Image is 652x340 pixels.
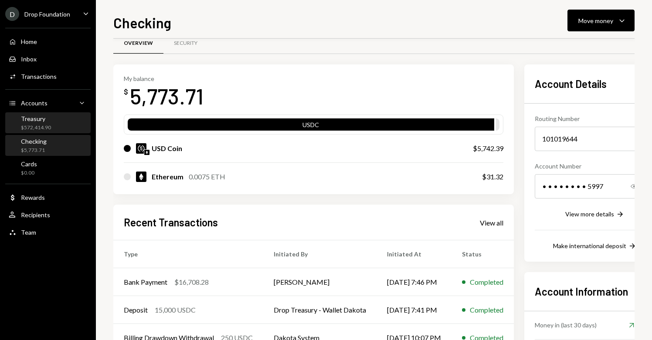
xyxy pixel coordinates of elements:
a: Rewards [5,189,91,205]
div: Security [174,40,197,47]
button: View more details [565,210,625,219]
div: Transactions [21,73,57,80]
button: Move money [567,10,635,31]
a: Checking$5,773.71 [5,135,91,156]
div: Checking [21,138,47,145]
div: Rewards [21,194,45,201]
td: [PERSON_NAME] [263,268,377,296]
a: Transactions [5,68,91,84]
a: Treasury$572,414.90 [5,112,91,133]
div: D [5,7,19,21]
div: Deposit [124,305,148,315]
div: Drop Foundation [24,10,70,18]
a: Cards$0.00 [5,158,91,178]
button: Make international deposit [553,242,637,251]
a: Home [5,34,91,49]
div: My balance [124,75,204,82]
div: 5,773.71 [130,82,204,110]
div: $572,414.90 [21,124,51,131]
div: USDC [128,120,494,132]
div: $31.32 [482,172,503,182]
div: Make international deposit [553,242,626,249]
div: $ [124,88,128,96]
th: Initiated At [377,240,452,268]
a: Accounts [5,95,91,111]
th: Status [452,240,514,268]
a: Inbox [5,51,91,67]
div: View more details [565,210,614,218]
th: Type [113,240,263,268]
div: Inbox [21,55,37,63]
h1: Checking [113,14,171,31]
div: Completed [470,277,503,287]
td: [DATE] 7:41 PM [377,296,452,324]
a: Security [163,32,208,54]
th: Initiated By [263,240,377,268]
img: ethereum-mainnet [144,150,149,155]
div: 0.0075 ETH [189,172,225,182]
img: ETH [136,172,146,182]
div: USD Coin [152,143,182,154]
div: $5,742.39 [473,143,503,154]
div: Recipients [21,211,50,219]
div: 15,000 USDC [155,305,196,315]
div: Overview [124,40,153,47]
div: Move money [578,16,613,25]
div: Home [21,38,37,45]
div: $0.00 [21,169,37,177]
div: Bank Payment [124,277,167,287]
a: View all [480,218,503,227]
div: Treasury [21,115,51,122]
h2: Recent Transactions [124,215,218,229]
div: Money in (last 30 days) [535,320,597,330]
div: $5,773.71 [21,147,47,154]
td: Drop Treasury - Wallet Dakota [263,296,377,324]
div: $16,708.28 [174,277,209,287]
div: Accounts [21,99,48,107]
img: USDC [136,143,146,154]
a: Recipients [5,207,91,222]
div: Cards [21,160,37,168]
div: View all [480,219,503,227]
div: Team [21,229,36,236]
div: Ethereum [152,172,183,182]
a: Team [5,224,91,240]
div: Completed [470,305,503,315]
a: Overview [113,32,163,54]
td: [DATE] 7:46 PM [377,268,452,296]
